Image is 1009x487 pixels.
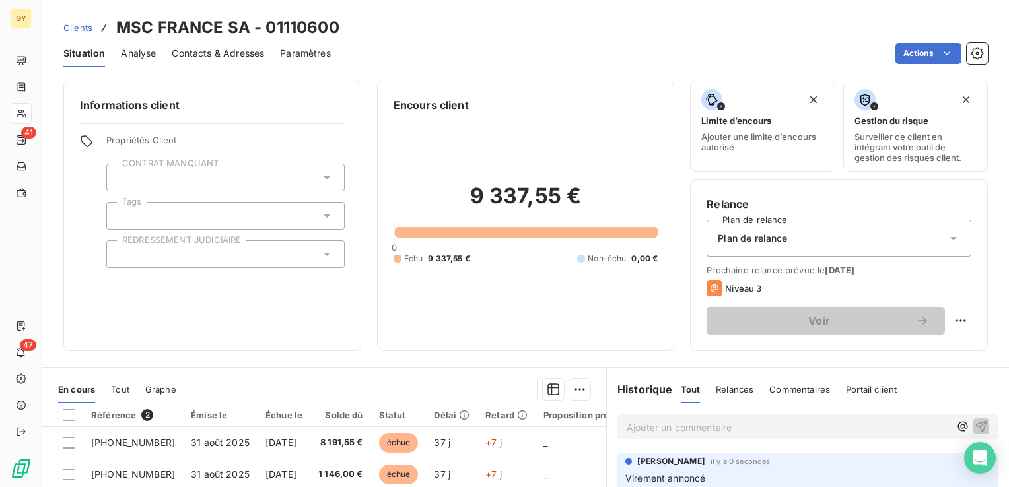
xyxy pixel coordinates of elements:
[318,468,363,481] span: 1 146,00 €
[118,248,128,260] input: Ajouter une valeur
[106,135,345,153] span: Propriétés Client
[725,283,761,294] span: Niveau 3
[485,469,502,480] span: +7 j
[21,127,36,139] span: 41
[379,410,419,420] div: Statut
[707,196,971,212] h6: Relance
[588,253,626,265] span: Non-échu
[91,437,175,448] span: [PHONE_NUMBER]
[394,97,469,113] h6: Encours client
[543,469,547,480] span: _
[63,21,92,34] a: Clients
[543,410,650,420] div: Proposition prelevement
[854,131,977,163] span: Surveiller ce client en intégrant votre outil de gestion des risques client.
[91,469,175,480] span: [PHONE_NUMBER]
[825,265,854,275] span: [DATE]
[394,183,658,222] h2: 9 337,55 €
[428,253,470,265] span: 9 337,55 €
[11,8,32,29] div: GY
[265,410,302,420] div: Échue le
[631,253,658,265] span: 0,00 €
[707,307,945,335] button: Voir
[607,381,673,397] h6: Historique
[707,265,971,275] span: Prochaine relance prévue le
[701,115,771,126] span: Limite d’encours
[769,384,830,395] span: Commentaires
[843,81,988,172] button: Gestion du risqueSurveiller ce client en intégrant votre outil de gestion des risques client.
[318,410,363,420] div: Solde dû
[854,115,928,126] span: Gestion du risque
[111,384,129,395] span: Tout
[63,22,92,33] span: Clients
[625,472,705,484] span: Virement annoncé
[118,172,128,183] input: Ajouter une valeur
[145,384,176,395] span: Graphe
[434,437,450,448] span: 37 j
[681,384,701,395] span: Tout
[63,47,105,60] span: Situation
[895,43,961,64] button: Actions
[711,457,771,465] span: il y a 0 secondes
[485,437,502,448] span: +7 j
[716,384,753,395] span: Relances
[91,409,175,421] div: Référence
[485,410,528,420] div: Retard
[846,384,897,395] span: Portail client
[191,469,250,480] span: 31 août 2025
[964,442,996,474] div: Open Intercom Messenger
[265,437,296,448] span: [DATE]
[118,210,128,222] input: Ajouter une valeur
[191,437,250,448] span: 31 août 2025
[543,437,547,448] span: _
[392,242,397,253] span: 0
[379,465,419,484] span: échue
[141,409,153,421] span: 2
[690,81,835,172] button: Limite d’encoursAjouter une limite d’encours autorisé
[404,253,423,265] span: Échu
[434,469,450,480] span: 37 j
[20,339,36,351] span: 47
[379,433,419,453] span: échue
[434,410,470,420] div: Délai
[280,47,331,60] span: Paramètres
[637,455,705,467] span: [PERSON_NAME]
[722,315,916,326] span: Voir
[265,469,296,480] span: [DATE]
[80,97,345,113] h6: Informations client
[58,384,95,395] span: En cours
[116,16,339,40] h3: MSC FRANCE SA - 01110600
[318,436,363,449] span: 8 191,55 €
[701,131,823,152] span: Ajouter une limite d’encours autorisé
[718,232,787,245] span: Plan de relance
[11,458,32,479] img: Logo LeanPay
[191,410,250,420] div: Émise le
[172,47,264,60] span: Contacts & Adresses
[121,47,156,60] span: Analyse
